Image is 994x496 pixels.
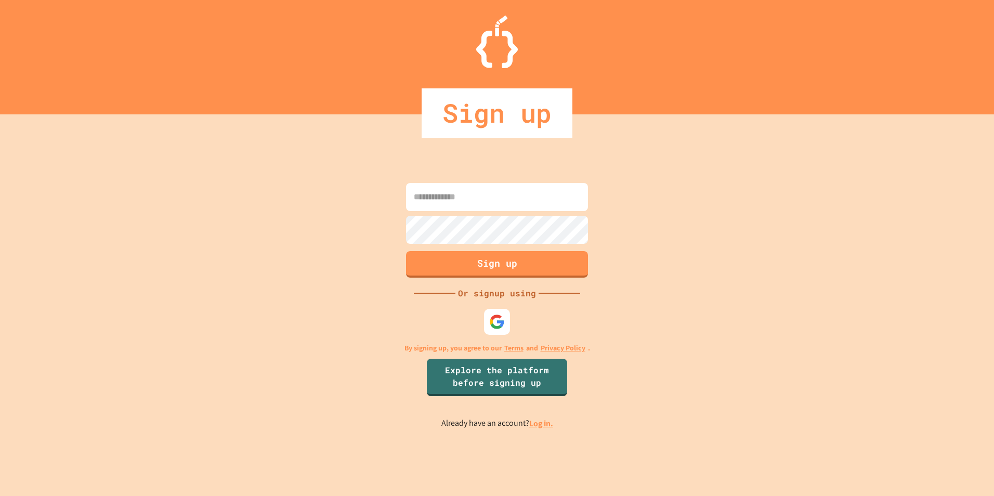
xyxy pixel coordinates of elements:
[455,287,539,299] div: Or signup using
[422,88,572,138] div: Sign up
[504,343,524,354] a: Terms
[406,251,588,278] button: Sign up
[476,16,518,68] img: Logo.svg
[541,343,585,354] a: Privacy Policy
[529,418,553,429] a: Log in.
[404,343,590,354] p: By signing up, you agree to our and .
[441,417,553,430] p: Already have an account?
[427,359,567,396] a: Explore the platform before signing up
[489,314,505,330] img: google-icon.svg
